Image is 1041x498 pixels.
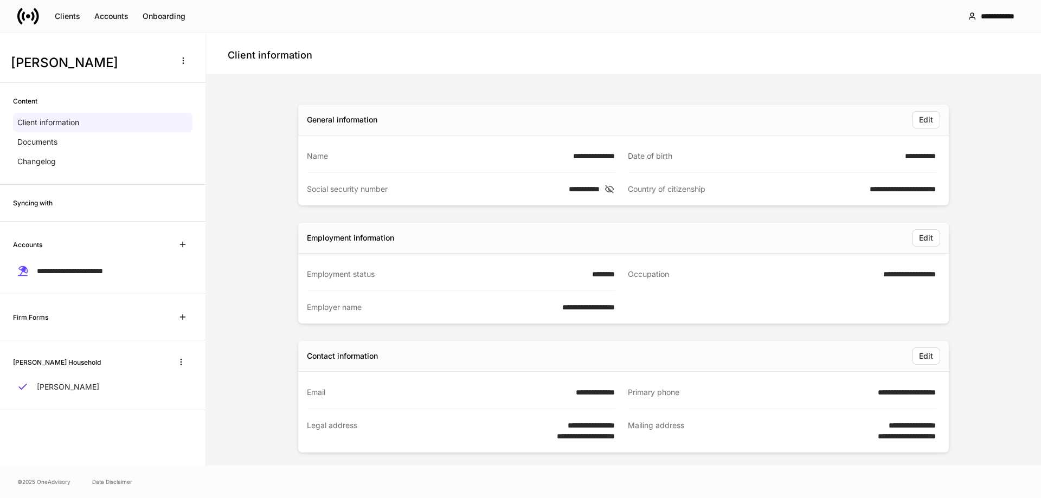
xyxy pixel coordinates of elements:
[628,269,877,280] div: Occupation
[13,312,48,322] h6: Firm Forms
[307,114,377,125] div: General information
[13,240,42,250] h6: Accounts
[37,381,99,392] p: [PERSON_NAME]
[628,184,863,195] div: Country of citizenship
[13,377,192,397] a: [PERSON_NAME]
[17,156,56,167] p: Changelog
[48,8,87,25] button: Clients
[17,137,57,147] p: Documents
[307,420,550,442] div: Legal address
[13,198,53,208] h6: Syncing with
[919,116,933,124] div: Edit
[13,152,192,171] a: Changelog
[55,12,80,20] div: Clients
[919,352,933,360] div: Edit
[912,229,940,247] button: Edit
[143,12,185,20] div: Onboarding
[13,96,37,106] h6: Content
[87,8,136,25] button: Accounts
[628,151,898,161] div: Date of birth
[307,184,562,195] div: Social security number
[17,117,79,128] p: Client information
[307,387,569,398] div: Email
[307,151,567,161] div: Name
[628,420,871,442] div: Mailing address
[228,49,312,62] h4: Client information
[912,111,940,128] button: Edit
[92,477,132,486] a: Data Disclaimer
[307,351,378,361] div: Contact information
[13,132,192,152] a: Documents
[307,269,586,280] div: Employment status
[307,232,394,243] div: Employment information
[136,8,192,25] button: Onboarding
[307,302,556,313] div: Employer name
[13,357,101,367] h6: [PERSON_NAME] Household
[94,12,128,20] div: Accounts
[919,234,933,242] div: Edit
[628,387,871,398] div: Primary phone
[13,113,192,132] a: Client information
[912,347,940,365] button: Edit
[11,54,168,72] h3: [PERSON_NAME]
[17,477,70,486] span: © 2025 OneAdvisory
